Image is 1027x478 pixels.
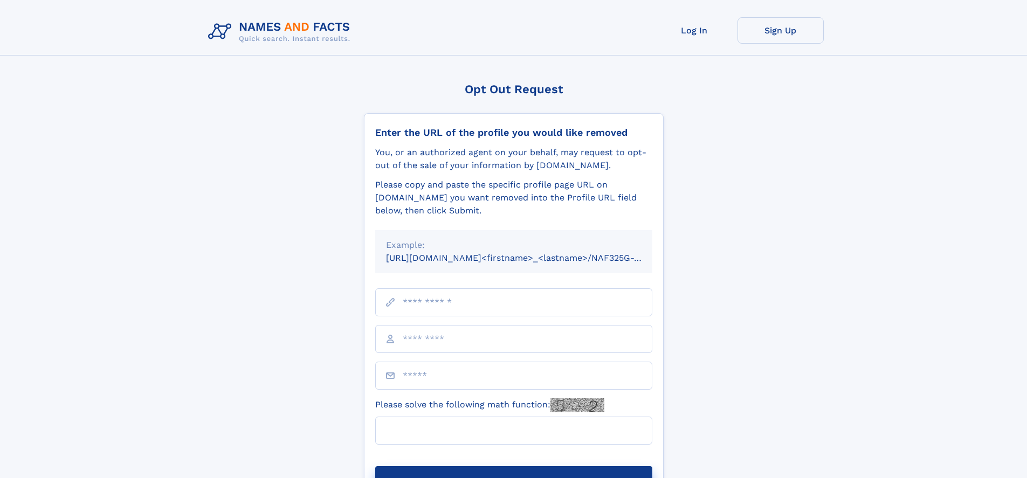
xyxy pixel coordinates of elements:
[375,398,604,412] label: Please solve the following math function:
[386,239,642,252] div: Example:
[651,17,737,44] a: Log In
[375,127,652,138] div: Enter the URL of the profile you would like removed
[364,82,664,96] div: Opt Out Request
[375,178,652,217] div: Please copy and paste the specific profile page URL on [DOMAIN_NAME] you want removed into the Pr...
[375,146,652,172] div: You, or an authorized agent on your behalf, may request to opt-out of the sale of your informatio...
[386,253,673,263] small: [URL][DOMAIN_NAME]<firstname>_<lastname>/NAF325G-xxxxxxxx
[204,17,359,46] img: Logo Names and Facts
[737,17,824,44] a: Sign Up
